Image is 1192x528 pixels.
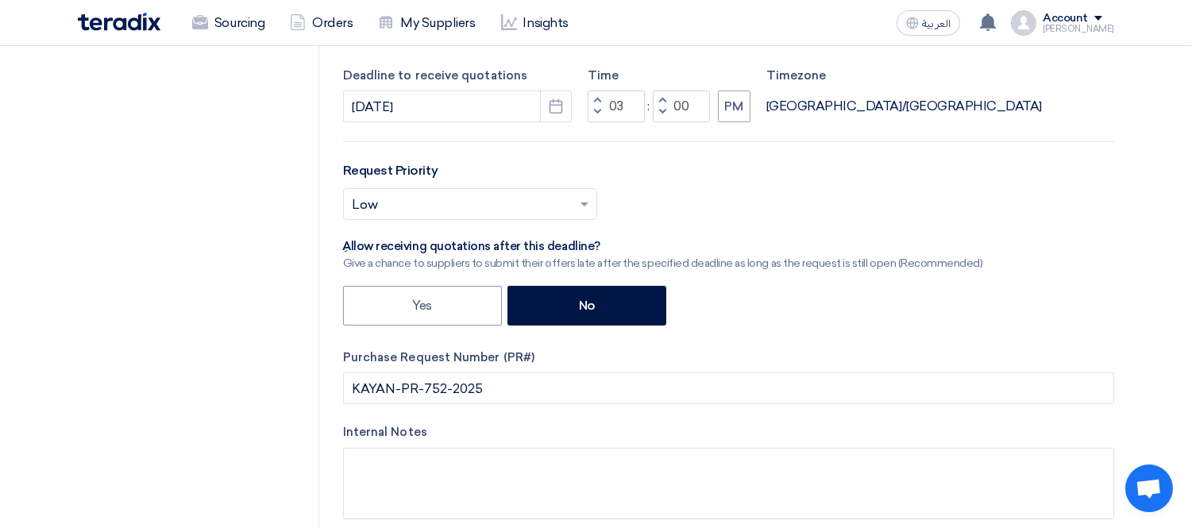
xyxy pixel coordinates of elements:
[507,286,666,326] label: No
[1043,25,1114,33] div: [PERSON_NAME]
[343,286,502,326] label: Yes
[588,91,645,122] input: Hours
[343,239,983,255] div: ِAllow receiving quotations after this deadline?
[718,91,750,122] button: PM
[277,6,365,40] a: Orders
[343,255,983,272] div: Give a chance to suppliers to submit their offers late after the specified deadline as long as th...
[1011,10,1036,36] img: profile_test.png
[343,349,1114,367] label: Purchase Request Number (PR#)
[1125,464,1173,512] a: Open chat
[488,6,581,40] a: Insights
[766,67,1042,85] label: Timezone
[365,6,488,40] a: My Suppliers
[78,13,160,31] img: Teradix logo
[645,97,653,116] div: :
[897,10,960,36] button: العربية
[343,161,438,180] label: Request Priority
[766,97,1042,116] div: [GEOGRAPHIC_DATA]/[GEOGRAPHIC_DATA]
[343,67,572,85] label: Deadline to receive quotations
[343,423,1114,441] label: Internal Notes
[179,6,277,40] a: Sourcing
[1043,12,1088,25] div: Account
[588,67,750,85] label: Time
[343,91,572,122] input: yyyy-mm-dd
[922,18,951,29] span: العربية
[343,372,1114,404] input: Add your internal PR# ex. (1234, 3444, 4344)(Optional)
[653,91,710,122] input: Minutes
